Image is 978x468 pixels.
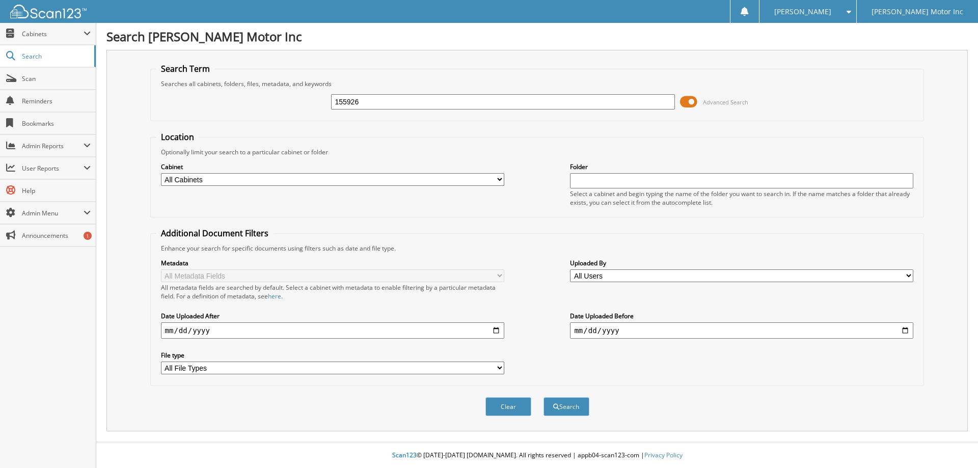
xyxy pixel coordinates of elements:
input: end [570,322,913,339]
label: Date Uploaded After [161,312,504,320]
a: here [268,292,281,300]
legend: Location [156,131,199,143]
label: Cabinet [161,162,504,171]
div: All metadata fields are searched by default. Select a cabinet with metadata to enable filtering b... [161,283,504,300]
label: Metadata [161,259,504,267]
legend: Additional Document Filters [156,228,274,239]
button: Search [544,397,589,416]
label: Date Uploaded Before [570,312,913,320]
span: Cabinets [22,30,84,38]
input: start [161,322,504,339]
span: Advanced Search [703,98,748,106]
h1: Search [PERSON_NAME] Motor Inc [106,28,968,45]
div: Optionally limit your search to a particular cabinet or folder [156,148,919,156]
span: Scan [22,74,91,83]
div: Searches all cabinets, folders, files, metadata, and keywords [156,79,919,88]
span: User Reports [22,164,84,173]
label: Folder [570,162,913,171]
label: Uploaded By [570,259,913,267]
div: © [DATE]-[DATE] [DOMAIN_NAME]. All rights reserved | appb04-scan123-com | [96,443,978,468]
legend: Search Term [156,63,215,74]
div: Select a cabinet and begin typing the name of the folder you want to search in. If the name match... [570,189,913,207]
span: Scan123 [392,451,417,459]
span: Search [22,52,89,61]
span: Admin Reports [22,142,84,150]
span: Announcements [22,231,91,240]
span: Bookmarks [22,119,91,128]
span: [PERSON_NAME] Motor Inc [872,9,963,15]
div: 1 [84,232,92,240]
span: Help [22,186,91,195]
img: scan123-logo-white.svg [10,5,87,18]
button: Clear [485,397,531,416]
label: File type [161,351,504,360]
span: Reminders [22,97,91,105]
a: Privacy Policy [644,451,683,459]
div: Enhance your search for specific documents using filters such as date and file type. [156,244,919,253]
span: [PERSON_NAME] [774,9,831,15]
span: Admin Menu [22,209,84,217]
